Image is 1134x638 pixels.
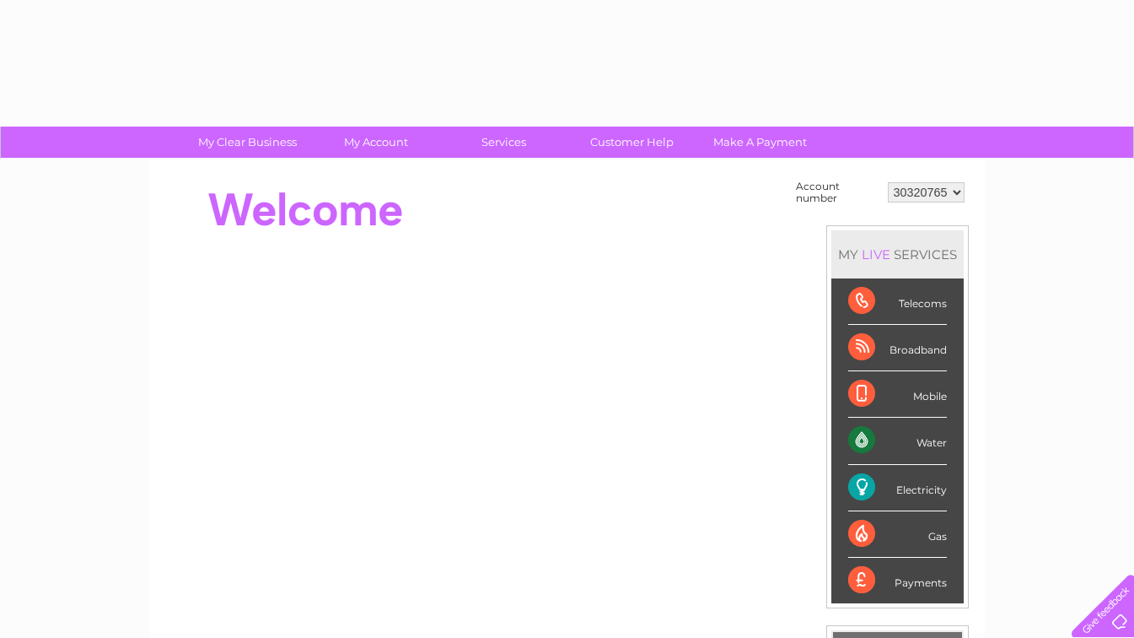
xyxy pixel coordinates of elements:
[848,325,947,371] div: Broadband
[848,558,947,603] div: Payments
[691,127,830,158] a: Make A Payment
[306,127,445,158] a: My Account
[562,127,701,158] a: Customer Help
[848,465,947,511] div: Electricity
[858,246,894,262] div: LIVE
[434,127,573,158] a: Services
[848,371,947,418] div: Mobile
[848,418,947,464] div: Water
[178,127,317,158] a: My Clear Business
[792,176,884,208] td: Account number
[831,230,964,278] div: MY SERVICES
[848,511,947,558] div: Gas
[848,278,947,325] div: Telecoms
